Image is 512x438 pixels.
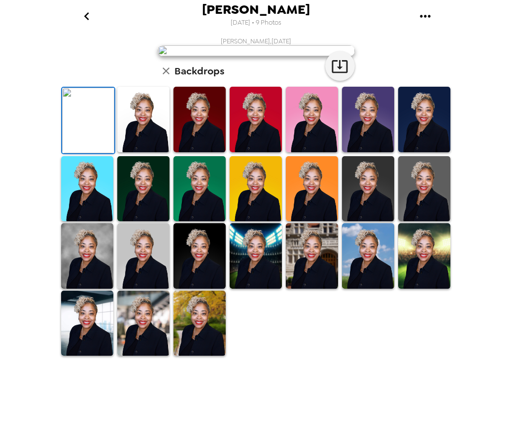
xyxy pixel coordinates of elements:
span: [PERSON_NAME] , [DATE] [221,37,291,45]
span: [DATE] • 9 Photos [231,16,281,30]
span: [PERSON_NAME] [202,3,310,16]
img: user [158,45,355,56]
h6: Backdrops [174,63,224,79]
img: Original [62,88,114,153]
